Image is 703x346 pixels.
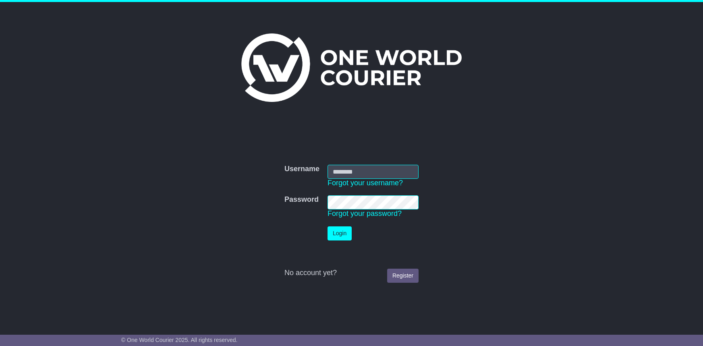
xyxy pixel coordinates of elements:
[284,195,319,204] label: Password
[328,209,402,218] a: Forgot your password?
[121,337,238,343] span: © One World Courier 2025. All rights reserved.
[284,165,319,174] label: Username
[387,269,419,283] a: Register
[328,226,352,240] button: Login
[284,269,419,278] div: No account yet?
[241,33,461,102] img: One World
[328,179,403,187] a: Forgot your username?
